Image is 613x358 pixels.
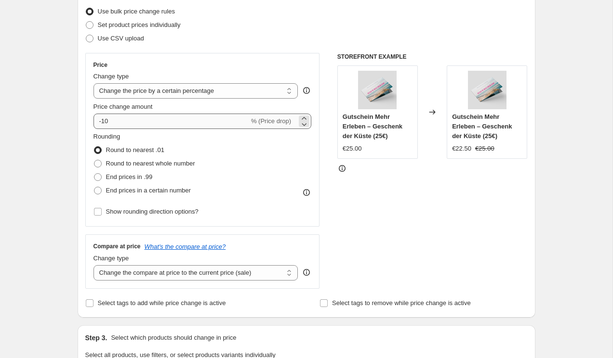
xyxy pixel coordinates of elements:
h3: Compare at price [93,243,141,250]
input: -15 [93,114,249,129]
h3: Price [93,61,107,69]
span: % (Price drop) [251,117,291,125]
div: help [302,268,311,277]
h2: Step 3. [85,333,107,343]
span: Price change amount [93,103,153,110]
span: Select tags to add while price change is active [98,299,226,307]
span: Use CSV upload [98,35,144,42]
span: End prices in a certain number [106,187,191,194]
p: Select which products should change in price [111,333,236,343]
img: Gutschein_80x.png [468,71,506,109]
span: Gutschein Mehr Erleben – Geschenk der Küste (25€) [343,113,402,140]
span: Change type [93,255,129,262]
button: What's the compare at price? [145,243,226,250]
span: Select tags to remove while price change is active [332,299,471,307]
span: Rounding [93,133,120,140]
h6: STOREFRONT EXAMPLE [337,53,528,61]
span: Round to nearest whole number [106,160,195,167]
span: Round to nearest .01 [106,146,164,153]
strike: €25.00 [475,144,494,153]
div: help [302,86,311,95]
div: €22.50 [452,144,471,153]
div: €25.00 [343,144,362,153]
span: Set product prices individually [98,21,181,28]
span: Change type [93,73,129,80]
span: End prices in .99 [106,173,153,180]
span: Use bulk price change rules [98,8,175,15]
span: Show rounding direction options? [106,208,199,215]
span: Gutschein Mehr Erleben – Geschenk der Küste (25€) [452,113,512,140]
img: Gutschein_80x.png [358,71,397,109]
